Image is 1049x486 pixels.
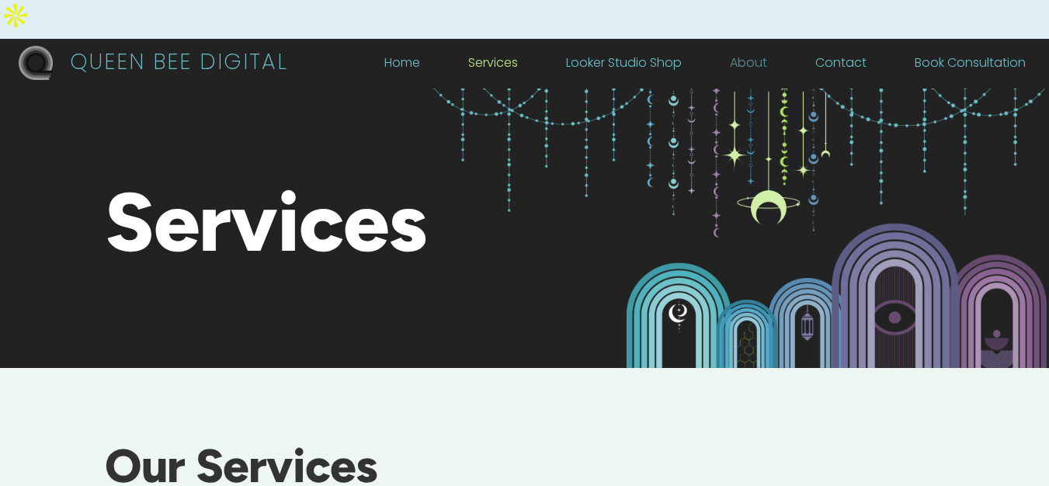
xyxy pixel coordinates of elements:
a: Services [468,58,518,75]
a: Contact [815,58,867,75]
a: About [730,58,767,75]
a: Home [384,58,420,75]
a: Looker Studio Shop [566,58,682,75]
h1: Services [105,182,524,288]
a: Book Consultation [915,58,1026,75]
p: QUEEN BEE DIGITAL [70,54,288,75]
img: QBD Logo [19,46,53,80]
